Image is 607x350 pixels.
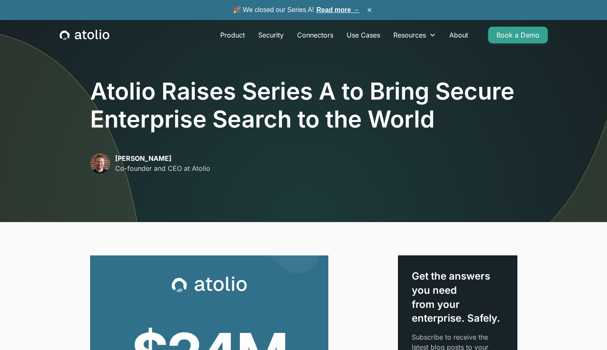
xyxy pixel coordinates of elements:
[115,153,210,163] p: [PERSON_NAME]
[488,27,548,43] a: Book a Demo
[412,269,504,325] div: Get the answers you need from your enterprise. Safely.
[365,5,375,15] button: ×
[214,27,252,43] a: Product
[317,6,360,13] a: Read more →
[60,30,109,40] a: home
[90,77,517,133] h1: Atolio Raises Series A to Bring Secure Enterprise Search to the World
[340,27,387,43] a: Use Cases
[115,163,210,173] p: Co-founder and CEO at Atolio
[443,27,475,43] a: About
[233,5,360,15] span: 🎉 We closed our Series A!
[387,27,443,43] div: Resources
[393,30,426,40] div: Resources
[290,27,340,43] a: Connectors
[252,27,290,43] a: Security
